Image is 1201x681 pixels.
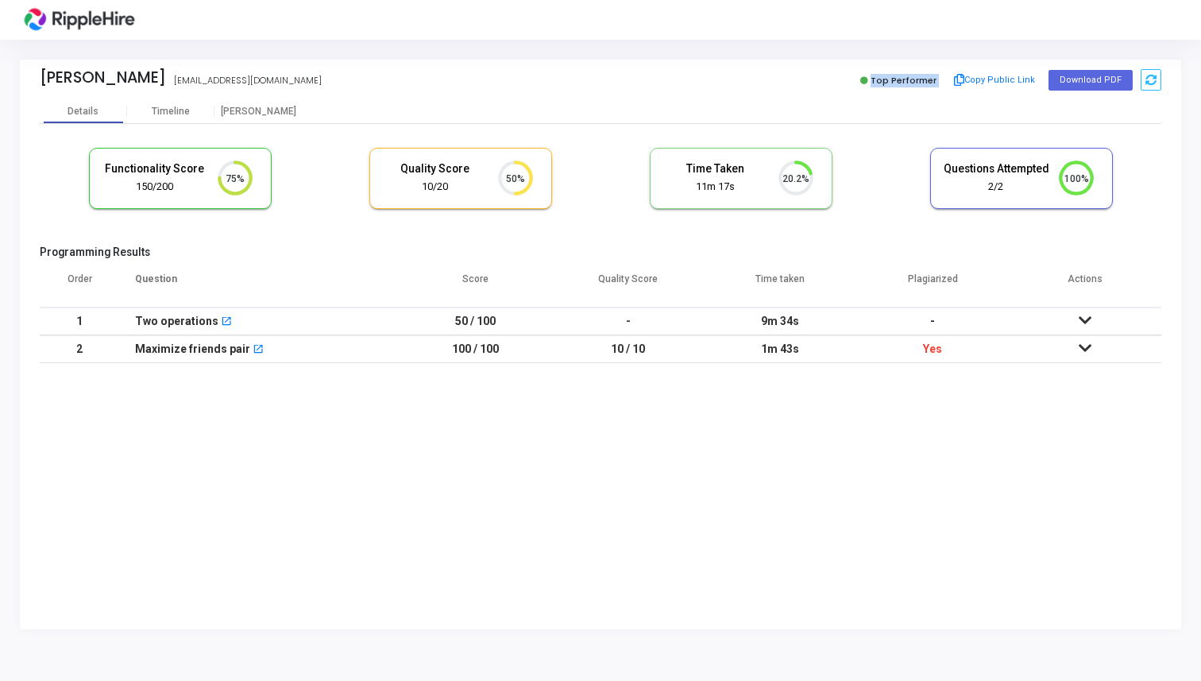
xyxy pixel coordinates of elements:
[214,106,302,118] div: [PERSON_NAME]
[40,308,119,335] td: 1
[923,342,942,355] span: Yes
[943,180,1049,195] div: 2/2
[705,335,857,363] td: 1m 43s
[253,345,264,356] mat-icon: open_in_new
[20,4,139,36] img: logo
[949,68,1041,92] button: Copy Public Link
[119,263,400,308] th: Question
[221,317,232,328] mat-icon: open_in_new
[382,162,489,176] h5: Quality Score
[930,315,935,327] span: -
[871,74,936,87] span: Top Performer
[152,106,190,118] div: Timeline
[943,162,1049,176] h5: Questions Attempted
[174,74,322,87] div: [EMAIL_ADDRESS][DOMAIN_NAME]
[400,308,552,335] td: 50 / 100
[40,263,119,308] th: Order
[552,263,705,308] th: Quality Score
[705,308,857,335] td: 9m 34s
[382,180,489,195] div: 10/20
[40,246,1161,259] h5: Programming Results
[40,335,119,363] td: 2
[856,263,1009,308] th: Plagiarized
[400,335,552,363] td: 100 / 100
[102,162,208,176] h5: Functionality Score
[705,263,857,308] th: Time taken
[1009,263,1161,308] th: Actions
[102,180,208,195] div: 150/200
[40,68,166,87] div: [PERSON_NAME]
[552,308,705,335] td: -
[68,106,98,118] div: Details
[135,336,250,362] div: Maximize friends pair
[1048,70,1133,91] button: Download PDF
[135,308,218,335] div: Two operations
[552,335,705,363] td: 10 / 10
[662,162,769,176] h5: Time Taken
[662,180,769,195] div: 11m 17s
[400,263,552,308] th: Score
